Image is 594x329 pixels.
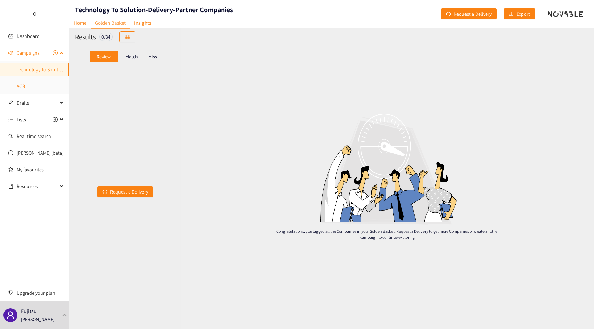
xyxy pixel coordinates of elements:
div: Widget de chat [559,296,594,329]
span: table [125,34,130,40]
a: Insights [130,17,155,28]
span: book [8,184,13,189]
h1: Technology To Solution-Delivery-Partner Companies [75,5,233,15]
span: trophy [8,290,13,295]
button: redoRequest a Delivery [441,8,497,19]
a: ACB [17,83,25,89]
button: redoRequest a Delivery [97,186,153,197]
h2: Results [75,32,96,42]
span: Export [517,10,530,18]
span: double-left [32,11,37,16]
p: Match [125,54,138,59]
p: [PERSON_NAME] [21,315,55,323]
span: edit [8,100,13,105]
a: Technology To Solution-Delivery-Partner Companies [17,66,124,73]
span: redo [446,11,451,17]
span: Request a Delivery [110,188,148,196]
span: Campaigns [17,46,40,60]
span: Resources [17,179,58,193]
iframe: Chat Widget [559,296,594,329]
span: Upgrade your plan [17,286,64,300]
button: downloadExport [504,8,535,19]
span: Lists [17,113,26,126]
p: Fujitsu [21,307,37,315]
span: download [509,11,514,17]
a: [PERSON_NAME] (beta) [17,150,64,156]
span: Request a Delivery [454,10,492,18]
div: 0 / 34 [99,33,113,41]
span: redo [102,189,107,195]
a: My favourites [17,163,64,176]
a: Dashboard [17,33,40,39]
span: sound [8,50,13,55]
button: table [119,31,135,42]
p: Congratulations, you tagged all the Companies in your Golden Basket. Request a Delivery to get mo... [267,228,507,240]
span: plus-circle [53,50,58,55]
a: Home [69,17,91,28]
span: user [6,311,15,319]
span: plus-circle [53,117,58,122]
span: unordered-list [8,117,13,122]
a: Golden Basket [91,17,130,29]
a: Real-time search [17,133,51,139]
p: Review [97,54,111,59]
p: Miss [148,54,157,59]
span: Drafts [17,96,58,110]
